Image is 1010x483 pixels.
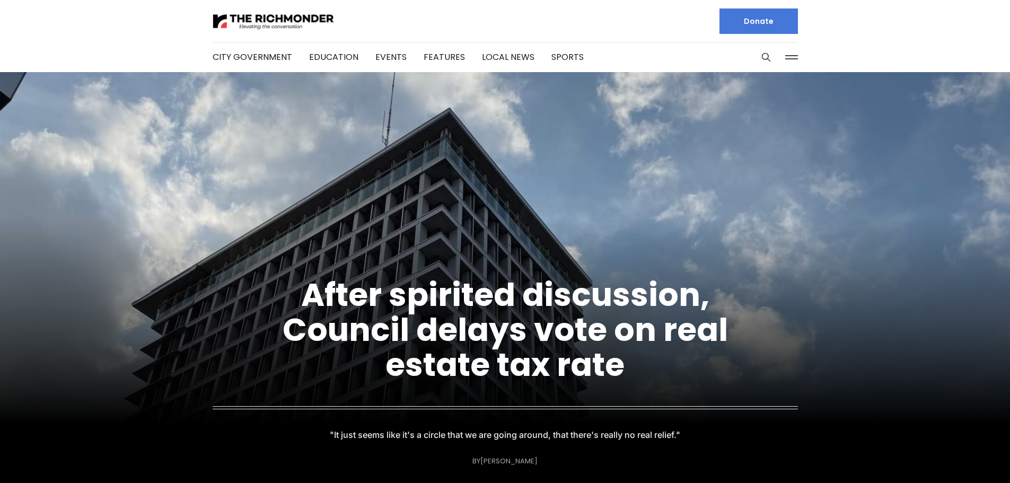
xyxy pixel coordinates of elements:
img: The Richmonder [213,12,335,31]
div: By [472,457,538,465]
a: Local News [482,51,534,63]
a: Education [309,51,358,63]
button: Search this site [758,49,774,65]
a: [PERSON_NAME] [480,456,538,466]
a: Events [375,51,407,63]
p: "It just seems like it's a circle that we are going around, that there's really no real relief." [337,427,673,442]
iframe: portal-trigger [920,431,1010,483]
a: After spirited discussion, Council delays vote on real estate tax rate [283,273,728,387]
a: Sports [551,51,584,63]
a: Features [424,51,465,63]
a: City Government [213,51,292,63]
a: Donate [719,8,798,34]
